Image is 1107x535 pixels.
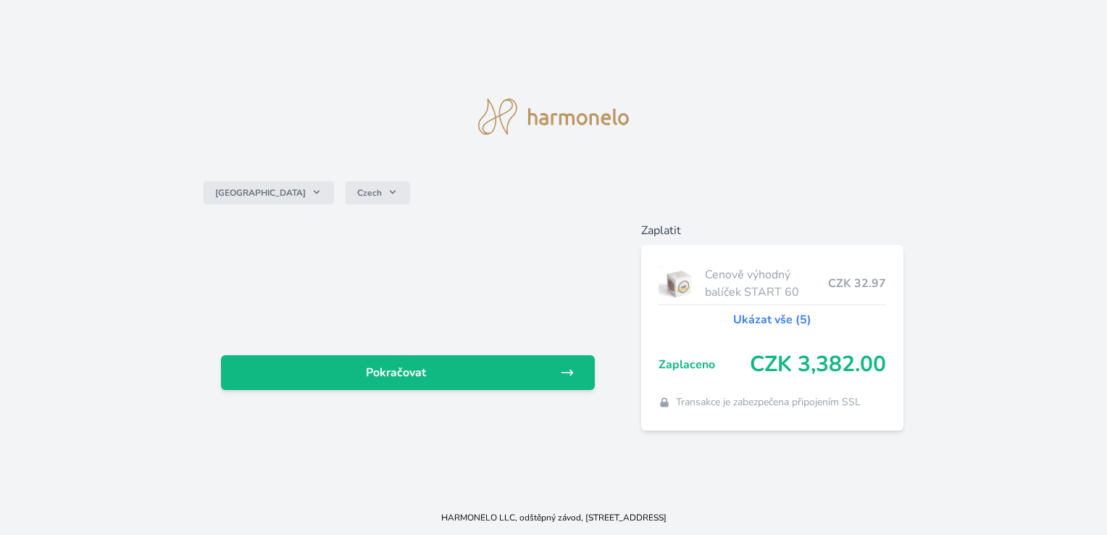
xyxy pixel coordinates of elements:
[221,355,594,390] a: Pokračovat
[215,187,306,199] span: [GEOGRAPHIC_DATA]
[705,266,827,301] span: Cenově výhodný balíček START 60
[357,187,382,199] span: Czech
[750,352,886,378] span: CZK 3,382.00
[641,222,903,239] h6: Zaplatit
[346,181,410,204] button: Czech
[204,181,334,204] button: [GEOGRAPHIC_DATA]
[676,395,861,410] span: Transakce je zabezpečena připojením SSL
[233,364,559,381] span: Pokračovat
[659,356,750,373] span: Zaplaceno
[828,275,886,292] span: CZK 32.97
[733,311,811,328] a: Ukázat vše (5)
[478,99,629,135] img: logo.svg
[659,265,700,302] img: start.jpg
